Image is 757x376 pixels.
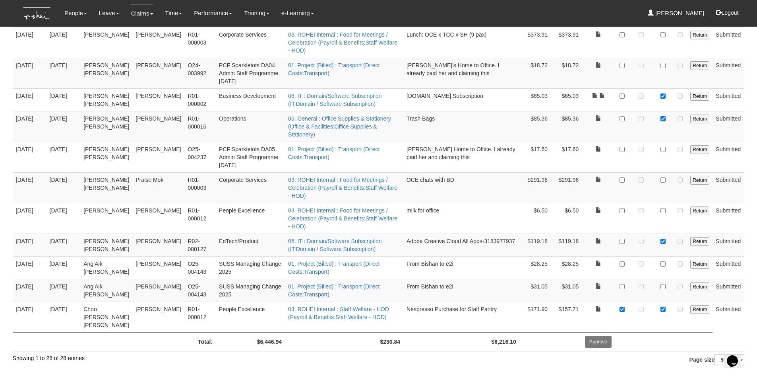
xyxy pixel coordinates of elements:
[288,207,397,230] a: 03. ROHEI Internal : Food for Meetings / Celebration (Payroll & Benefits:Staff Welfare - HOD)
[403,332,519,351] td: $6,216.10
[184,58,216,88] td: O24-003992
[216,332,285,351] td: $6,446.94
[288,177,397,199] a: 03. ROHEI Internal : Food for Meetings / Celebration (Payroll & Benefits:Staff Welfare - HOD)
[80,88,132,111] td: [PERSON_NAME] [PERSON_NAME]
[216,203,285,234] td: People Excellence
[551,279,582,302] td: $31.05
[46,58,81,88] td: [DATE]
[132,203,184,234] td: [PERSON_NAME]
[80,256,132,279] td: Ang Aik [PERSON_NAME]
[712,58,744,88] td: Submitted
[288,115,391,138] a: 05. General : Office Supplies & Stationery (Office & Facilities:Office Supplies & Stationery)
[184,88,216,111] td: R01-000002
[551,256,582,279] td: $28.25
[184,142,216,172] td: O25-004237
[689,354,745,366] label: Page size
[216,88,285,111] td: Business Development
[13,256,46,279] td: [DATE]
[132,256,184,279] td: [PERSON_NAME]
[648,4,705,22] a: [PERSON_NAME]
[216,111,285,142] td: Operations
[13,279,46,302] td: [DATE]
[80,302,132,332] td: Choo [PERSON_NAME] [PERSON_NAME]
[551,88,582,111] td: $65.03
[690,31,709,39] input: Return
[712,302,744,332] td: Submitted
[690,260,709,269] input: Return
[13,203,46,234] td: [DATE]
[13,234,46,256] td: [DATE]
[13,302,46,332] td: [DATE]
[216,142,285,172] td: PCF Sparkletots DA05 Admin Staff Programme [DATE]
[519,302,551,332] td: $171.90
[80,58,132,88] td: [PERSON_NAME] [PERSON_NAME]
[551,142,582,172] td: $17.60
[80,111,132,142] td: [PERSON_NAME] [PERSON_NAME]
[132,58,184,88] td: [PERSON_NAME]
[13,88,46,111] td: [DATE]
[403,279,519,302] td: From Bishan to e2i
[690,92,709,101] input: Return
[46,279,81,302] td: [DATE]
[712,111,744,142] td: Submitted
[519,142,551,172] td: $17.60
[585,336,612,348] input: Approve
[132,88,184,111] td: [PERSON_NAME]
[288,62,379,76] a: 01. Project (Billed) : Transport (Direct Costs:Transport)
[551,172,582,203] td: $291.96
[13,58,46,88] td: [DATE]
[216,256,285,279] td: SUSS Managing Change 2025
[80,203,132,234] td: [PERSON_NAME]
[285,332,403,351] td: $230.84
[46,172,81,203] td: [DATE]
[551,27,582,58] td: $373.91
[132,27,184,58] td: [PERSON_NAME]
[519,27,551,58] td: $373.91
[46,256,81,279] td: [DATE]
[403,172,519,203] td: OCE chats with BD
[690,237,709,246] input: Return
[551,302,582,332] td: $157.71
[216,58,285,88] td: PCF Sparkletots DA04 Admin Staff Programme [DATE]
[690,305,709,314] input: Return
[165,4,182,22] a: Time
[690,282,709,291] input: Return
[184,27,216,58] td: R01-000003
[403,142,519,172] td: [PERSON_NAME] Home to Office. I already paid her and claiming this
[184,279,216,302] td: O25-004143
[288,283,379,298] a: 01. Project (Billed) : Transport (Direct Costs:Transport)
[288,31,397,54] a: 03. ROHEI Internal : Food for Meetings / Celebration (Payroll & Benefits:Staff Welfare - HOD)
[551,58,582,88] td: $18.72
[46,111,81,142] td: [DATE]
[712,256,744,279] td: Submitted
[712,27,744,58] td: Submitted
[519,256,551,279] td: $28.25
[712,88,744,111] td: Submitted
[519,111,551,142] td: $85.36
[80,332,216,351] td: Total:
[80,234,132,256] td: [PERSON_NAME] [PERSON_NAME]
[711,3,744,22] button: Logout
[403,203,519,234] td: milk for office
[46,302,81,332] td: [DATE]
[184,203,216,234] td: R01-000012
[288,306,389,320] a: 03. ROHEI Internal : Staff Welfare - HOD (Payroll & Benefits:Staff Welfare - HOD)
[690,176,709,185] input: Return
[551,203,582,234] td: $6.50
[132,279,184,302] td: [PERSON_NAME]
[46,27,81,58] td: [DATE]
[551,111,582,142] td: $85.36
[46,88,81,111] td: [DATE]
[519,279,551,302] td: $31.05
[13,111,46,142] td: [DATE]
[184,302,216,332] td: R01-000012
[216,279,285,302] td: SUSS Managing Change 2025
[13,172,46,203] td: [DATE]
[216,27,285,58] td: Corporate Services
[712,142,744,172] td: Submitted
[46,142,81,172] td: [DATE]
[184,172,216,203] td: R01-000003
[519,203,551,234] td: $6.50
[184,256,216,279] td: O25-004143
[288,93,382,107] a: 06. IT : Domain/Software Subscription (IT:Domain / Software Subscription)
